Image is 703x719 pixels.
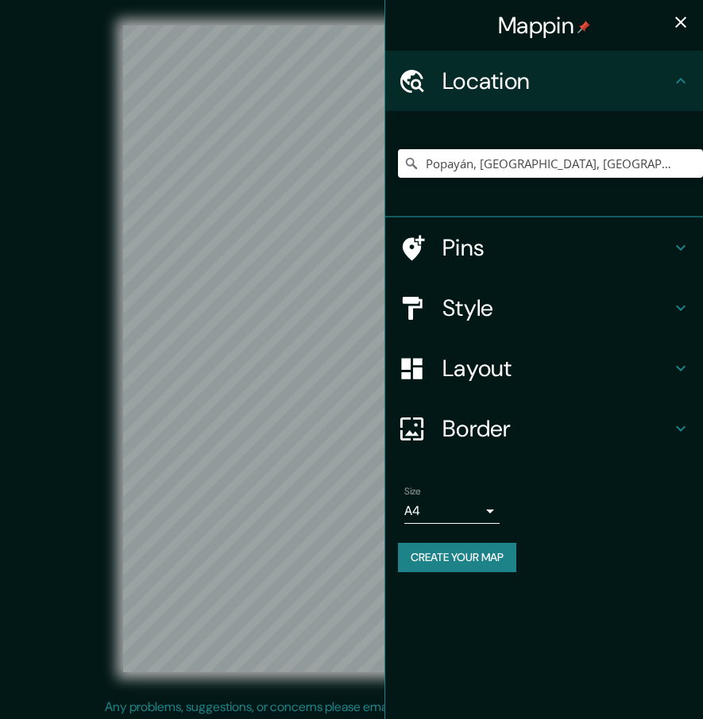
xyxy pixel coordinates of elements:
[442,414,671,443] h4: Border
[123,25,581,672] canvas: Map
[442,67,671,95] h4: Location
[385,278,703,338] div: Style
[577,21,590,33] img: pin-icon.png
[442,354,671,383] h4: Layout
[398,543,516,572] button: Create your map
[404,485,421,498] label: Size
[105,698,593,717] p: Any problems, suggestions, or concerns please email .
[385,398,703,459] div: Border
[442,233,671,262] h4: Pins
[442,294,671,322] h4: Style
[385,51,703,111] div: Location
[404,498,500,524] div: A4
[385,217,703,278] div: Pins
[385,338,703,398] div: Layout
[498,11,590,40] h4: Mappin
[398,149,703,178] input: Pick your city or area
[562,657,686,702] iframe: Help widget launcher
